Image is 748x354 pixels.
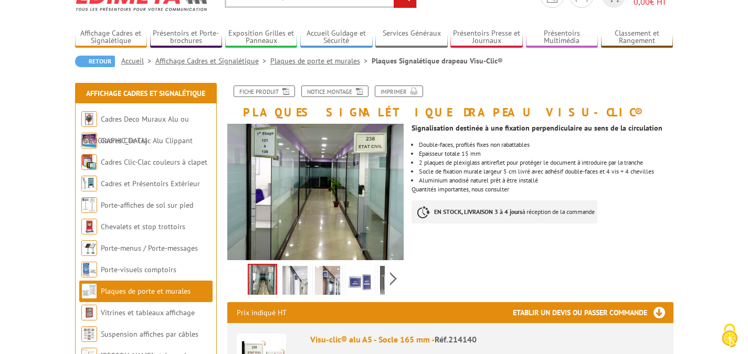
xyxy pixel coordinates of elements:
[81,219,97,234] img: Chevalets et stop trottoirs
[237,302,287,323] p: Prix indiqué HT
[412,119,681,234] div: Quantités importantes, nous consulter
[282,266,308,298] img: drapeau_accroche_murale_verticalemise_en_scene_214145.jpg
[225,29,298,46] a: Exposition Grilles et Panneaux
[101,243,198,253] a: Porte-menus / Porte-messages
[435,334,477,345] span: Réf.214140
[419,168,673,175] li: Socle de fixation murale largeur 5 cm livré avec adhésif double-faces et 4 vis + 4 chevilles
[513,302,673,323] h3: Etablir un devis ou passer commande
[270,56,372,66] a: Plaques de porte et murales
[434,208,522,216] strong: EN STOCK, LIVRAISON 3 à 4 jours
[234,85,295,97] a: Fiche produit
[717,323,743,349] img: Cookies (fenêtre modale)
[249,265,276,297] img: drapeau_accroche_murale_verticale_horizontale_mise_en_scene_214041_214143.png
[315,266,340,298] img: drapeau_accroche_murale_horizontale_mise_en_scene_214141.jpg
[101,265,176,274] a: Porte-visuels comptoirs
[711,318,748,354] button: Cookies (fenêtre modale)
[75,29,148,46] a: Affichage Cadres et Signalétique
[81,114,189,145] a: Cadres Deco Muraux Alu ou [GEOGRAPHIC_DATA]
[227,124,404,260] img: drapeau_accroche_murale_verticale_horizontale_mise_en_scene_214041_214143.png
[419,151,673,157] li: Epaisseur totale 15 mm
[81,176,97,191] img: Cadres et Présentoirs Extérieur
[419,142,673,148] li: Double-faces, profilés fixes non rabattables
[300,29,373,46] a: Accueil Guidage et Sécurité
[388,270,398,287] span: Next
[101,157,207,167] a: Cadres Clic-Clac couleurs à clapet
[450,29,523,46] a: Présentoirs Presse et Journaux
[310,334,664,346] div: Visu-clic® alu A5 - Socle 165 mm -
[412,200,597,223] p: à réception de la commande
[150,29,223,46] a: Présentoirs et Porte-brochures
[86,89,205,98] a: Affichage Cadres et Signalétique
[347,266,373,298] img: drapeau_accroche_murale_verticale_horizontale_214041_214043.jpg
[419,159,673,166] li: 2 plaques de plexiglass antireflet pour protéger le document à introduire par la tranche
[372,56,503,66] li: Plaques Signalétique drapeau Visu-Clic®
[412,123,662,133] strong: Signalisation destinée à une fixation perpendiculaire au sens de la circulation
[601,29,673,46] a: Classement et Rangement
[155,56,270,66] a: Affichage Cadres et Signalétique
[81,197,97,213] img: Porte-affiches de sol sur pied
[101,200,193,210] a: Porte-affiches de sol sur pied
[75,56,115,67] a: Retour
[375,29,448,46] a: Services Généraux
[301,85,368,97] a: Notice Montage
[101,136,193,145] a: Cadres Clic-Clac Alu Clippant
[81,240,97,256] img: Porte-menus / Porte-messages
[121,56,155,66] a: Accueil
[81,262,97,277] img: Porte-visuels comptoirs
[419,177,673,184] li: Aluminium anodisé naturel prêt à être installé
[81,154,97,170] img: Cadres Clic-Clac couleurs à clapet
[375,85,423,97] a: Imprimer
[81,111,97,127] img: Cadres Deco Muraux Alu ou Bois
[101,222,185,231] a: Chevalets et stop trottoirs
[380,266,405,298] img: 214140_214141_214142_214143_214144_214145_changement_affiche.jpg
[526,29,598,46] a: Présentoirs Multimédia
[101,179,200,188] a: Cadres et Présentoirs Extérieur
